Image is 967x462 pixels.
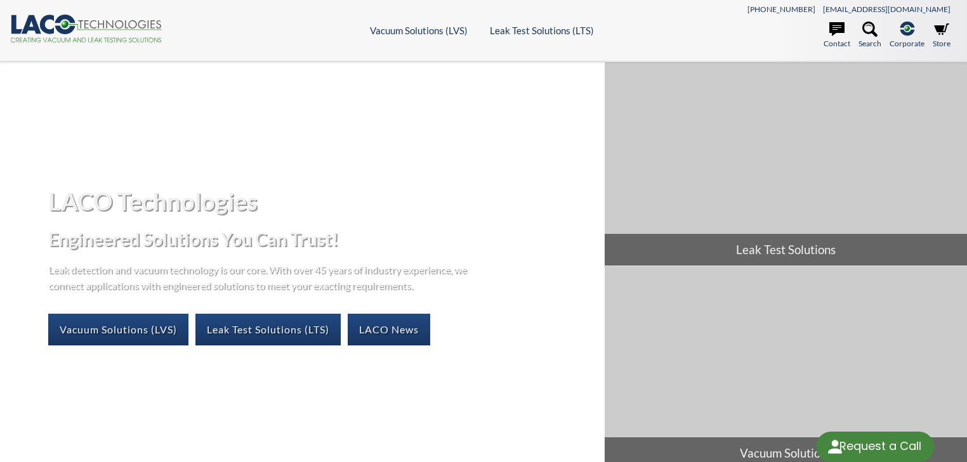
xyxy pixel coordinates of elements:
a: Contact [824,22,850,49]
div: Request a Call [839,432,921,461]
a: Leak Test Solutions (LTS) [195,314,341,345]
a: Search [858,22,881,49]
h2: Engineered Solutions You Can Trust! [48,228,594,251]
a: [PHONE_NUMBER] [747,4,815,14]
a: [EMAIL_ADDRESS][DOMAIN_NAME] [823,4,951,14]
a: Store [933,22,951,49]
a: Vacuum Solutions (LVS) [370,25,468,36]
a: Vacuum Solutions (LVS) [48,314,188,345]
span: Corporate [890,37,924,49]
a: Leak Test Solutions (LTS) [490,25,594,36]
a: LACO News [348,314,430,345]
div: Request a Call [816,432,934,462]
img: round button [825,437,845,457]
h1: LACO Technologies [48,186,594,217]
p: Leak detection and vacuum technology is our core. With over 45 years of industry experience, we c... [48,261,473,293]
